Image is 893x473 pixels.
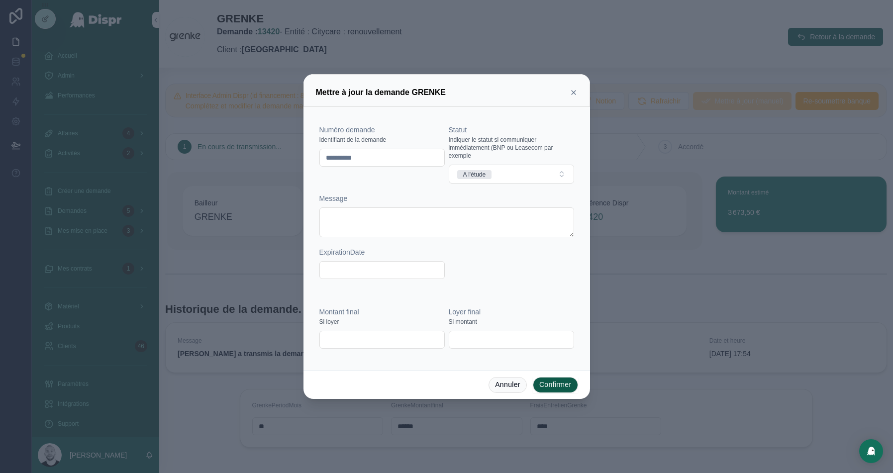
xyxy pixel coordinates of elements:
[319,318,339,326] span: Si loyer
[449,165,574,184] button: Select Button
[489,377,527,393] button: Annuler
[533,377,578,393] button: Confirmer
[316,87,446,98] h3: Mettre à jour la demande GRENKE
[449,318,477,326] span: Si montant
[449,308,481,316] span: Loyer final
[449,136,574,160] span: Indiquer le statut si communiquer immédiatement (BNP ou Leasecom par exemple
[319,136,387,144] span: Identifiant de la demande
[319,126,375,134] span: Numéro demande
[463,170,486,179] div: A l'étude
[319,308,359,316] span: Montant final
[859,439,883,463] div: Open Intercom Messenger
[319,248,365,256] span: ExpirationDate
[319,194,348,202] span: Message
[449,126,467,134] span: Statut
